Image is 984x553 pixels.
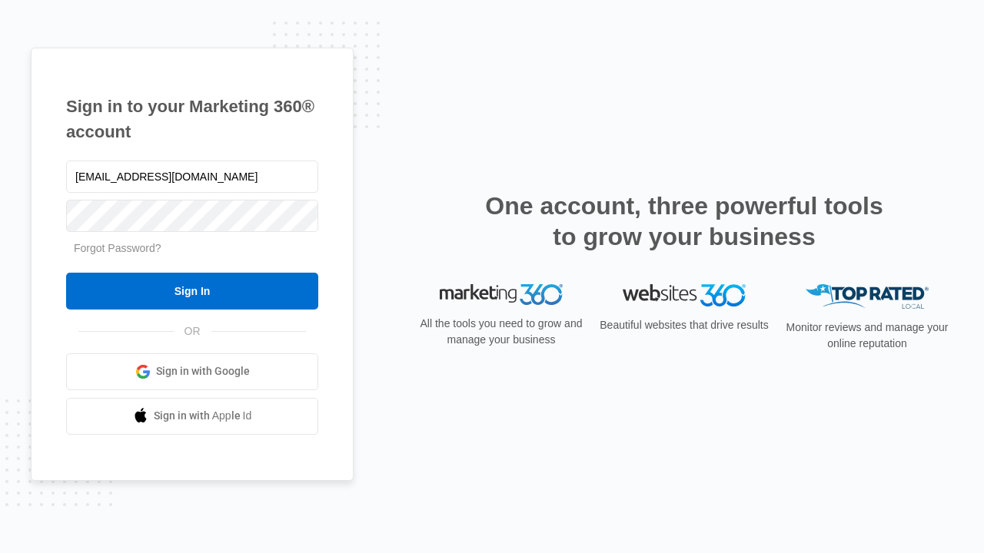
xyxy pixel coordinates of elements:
[174,323,211,339] span: OR
[154,408,252,424] span: Sign in with Apple Id
[66,161,318,193] input: Email
[66,94,318,144] h1: Sign in to your Marketing 360® account
[598,317,770,333] p: Beautiful websites that drive results
[440,284,563,306] img: Marketing 360
[66,398,318,435] a: Sign in with Apple Id
[781,320,953,352] p: Monitor reviews and manage your online reputation
[480,190,888,252] h2: One account, three powerful tools to grow your business
[66,273,318,310] input: Sign In
[66,353,318,390] a: Sign in with Google
[74,242,161,254] a: Forgot Password?
[156,363,250,379] span: Sign in with Google
[623,284,746,306] img: Websites 360
[415,316,587,348] p: All the tools you need to grow and manage your business
[806,284,929,310] img: Top Rated Local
